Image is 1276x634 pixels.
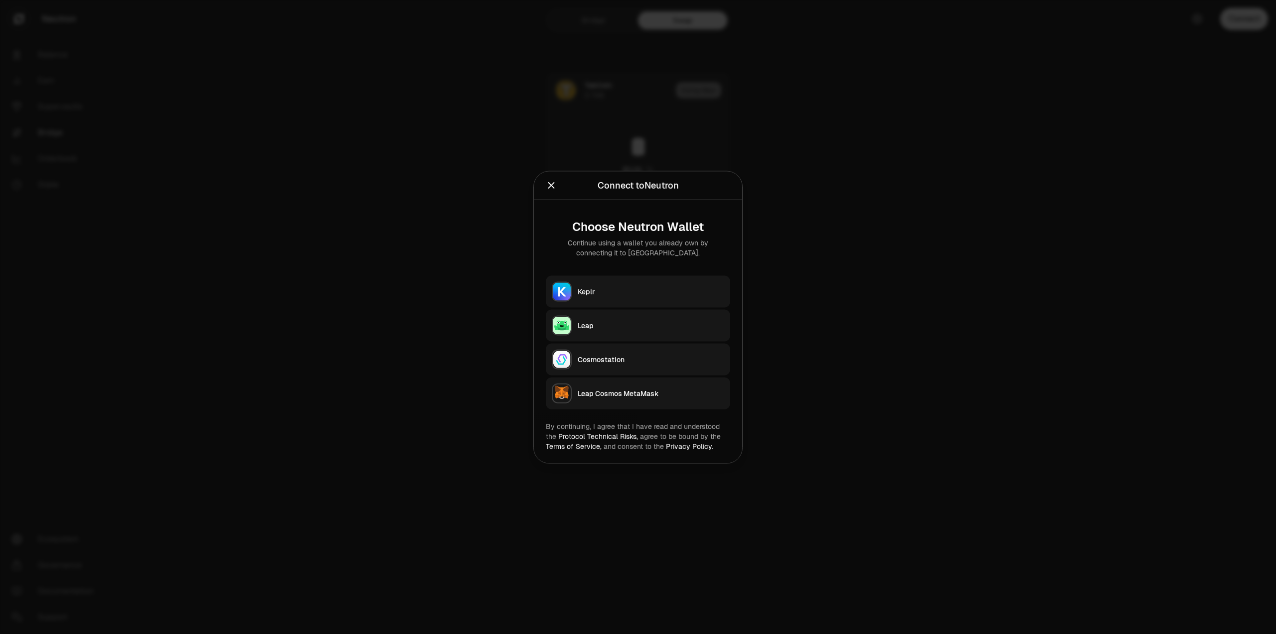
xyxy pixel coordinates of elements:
[598,178,679,192] div: Connect to Neutron
[546,377,730,409] button: Leap Cosmos MetaMaskLeap Cosmos MetaMask
[553,282,571,300] img: Keplr
[666,441,713,450] a: Privacy Policy.
[554,237,722,257] div: Continue using a wallet you already own by connecting it to [GEOGRAPHIC_DATA].
[578,354,724,364] div: Cosmostation
[558,431,638,440] a: Protocol Technical Risks,
[578,286,724,296] div: Keplr
[553,384,571,402] img: Leap Cosmos MetaMask
[554,219,722,233] div: Choose Neutron Wallet
[578,388,724,398] div: Leap Cosmos MetaMask
[546,441,602,450] a: Terms of Service,
[578,320,724,330] div: Leap
[546,275,730,307] button: KeplrKeplr
[546,343,730,375] button: CosmostationCosmostation
[553,316,571,334] img: Leap
[546,309,730,341] button: LeapLeap
[546,421,730,451] div: By continuing, I agree that I have read and understood the agree to be bound by the and consent t...
[553,350,571,368] img: Cosmostation
[546,178,557,192] button: Close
